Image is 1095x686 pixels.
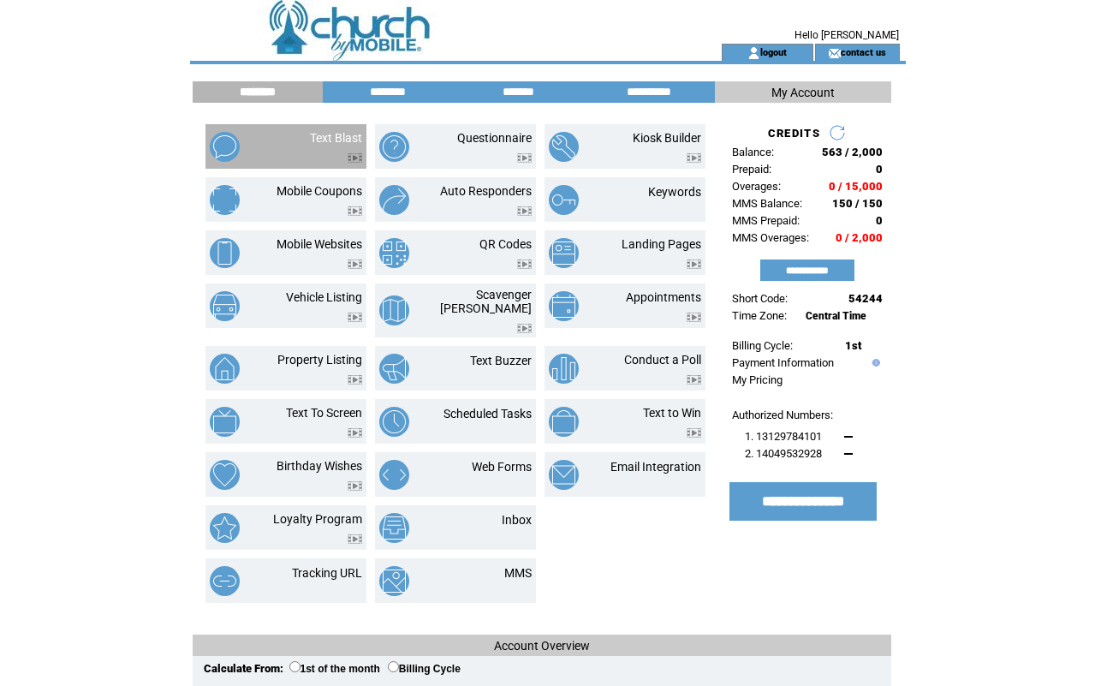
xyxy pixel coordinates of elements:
[687,375,701,385] img: video.png
[286,290,362,304] a: Vehicle Listing
[517,324,532,333] img: video.png
[379,354,409,384] img: text-buzzer.png
[210,460,240,490] img: birthday-wishes.png
[687,153,701,163] img: video.png
[379,185,409,215] img: auto-responders.png
[841,46,886,57] a: contact us
[470,354,532,367] a: Text Buzzer
[732,231,809,244] span: MMS Overages:
[379,295,409,325] img: scavenger-hunt.png
[443,407,532,421] a: Scheduled Tasks
[768,127,820,140] span: CREDITS
[747,46,760,60] img: account_icon.gif
[440,184,532,198] a: Auto Responders
[348,313,362,322] img: video.png
[549,407,579,437] img: text-to-win.png
[348,153,362,163] img: video.png
[210,407,240,437] img: text-to-screen.png
[549,354,579,384] img: conduct-a-poll.png
[732,180,781,193] span: Overages:
[868,359,880,367] img: help.gif
[286,406,362,420] a: Text To Screen
[210,238,240,268] img: mobile-websites.png
[379,513,409,543] img: inbox.png
[626,290,701,304] a: Appointments
[876,163,883,176] span: 0
[210,513,240,543] img: loyalty-program.png
[771,86,835,99] span: My Account
[210,354,240,384] img: property-listing.png
[732,339,793,352] span: Billing Cycle:
[832,197,883,210] span: 150 / 150
[732,309,787,322] span: Time Zone:
[794,29,899,41] span: Hello [PERSON_NAME]
[504,566,532,580] a: MMS
[624,353,701,367] a: Conduct a Poll
[745,430,822,443] span: 1. 13129784101
[549,291,579,321] img: appointments.png
[292,566,362,580] a: Tracking URL
[732,356,834,369] a: Payment Information
[622,237,701,251] a: Landing Pages
[687,428,701,438] img: video.png
[277,459,362,473] a: Birthday Wishes
[732,197,802,210] span: MMS Balance:
[745,447,822,460] span: 2. 14049532928
[732,292,788,305] span: Short Code:
[549,238,579,268] img: landing-pages.png
[379,238,409,268] img: qr-codes.png
[502,513,532,527] a: Inbox
[289,661,301,672] input: 1st of the month
[210,185,240,215] img: mobile-coupons.png
[348,534,362,544] img: video.png
[806,310,866,322] span: Central Time
[348,259,362,269] img: video.png
[379,566,409,596] img: mms.png
[687,313,701,322] img: video.png
[440,288,532,315] a: Scavenger [PERSON_NAME]
[732,409,833,421] span: Authorized Numbers:
[822,146,883,158] span: 563 / 2,000
[379,460,409,490] img: web-forms.png
[273,512,362,526] a: Loyalty Program
[517,153,532,163] img: video.png
[732,146,774,158] span: Balance:
[760,46,787,57] a: logout
[517,206,532,216] img: video.png
[277,184,362,198] a: Mobile Coupons
[845,339,861,352] span: 1st
[633,131,701,145] a: Kiosk Builder
[277,353,362,367] a: Property Listing
[277,237,362,251] a: Mobile Websites
[479,237,532,251] a: QR Codes
[289,663,380,675] label: 1st of the month
[388,663,461,675] label: Billing Cycle
[517,259,532,269] img: video.png
[348,428,362,438] img: video.png
[610,460,701,474] a: Email Integration
[828,46,841,60] img: contact_us_icon.gif
[210,132,240,162] img: text-blast.png
[348,206,362,216] img: video.png
[876,214,883,227] span: 0
[549,132,579,162] img: kiosk-builder.png
[648,185,701,199] a: Keywords
[348,481,362,491] img: video.png
[457,131,532,145] a: Questionnaire
[643,406,701,420] a: Text to Win
[379,132,409,162] img: questionnaire.png
[204,662,283,675] span: Calculate From:
[829,180,883,193] span: 0 / 15,000
[732,214,800,227] span: MMS Prepaid:
[549,460,579,490] img: email-integration.png
[210,566,240,596] img: tracking-url.png
[379,407,409,437] img: scheduled-tasks.png
[732,373,783,386] a: My Pricing
[836,231,883,244] span: 0 / 2,000
[732,163,771,176] span: Prepaid:
[494,639,590,653] span: Account Overview
[310,131,362,145] a: Text Blast
[388,661,399,672] input: Billing Cycle
[348,375,362,385] img: video.png
[549,185,579,215] img: keywords.png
